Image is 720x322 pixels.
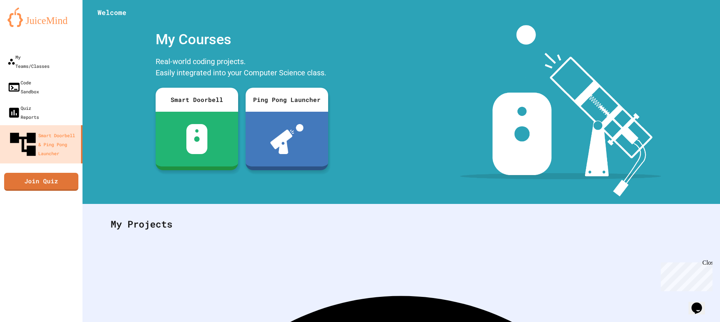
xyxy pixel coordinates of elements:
div: Quiz Reports [7,103,39,121]
a: Join Quiz [4,173,78,191]
iframe: chat widget [688,292,712,315]
div: Smart Doorbell [156,88,238,112]
div: My Teams/Classes [7,52,49,70]
div: Code Sandbox [7,78,39,96]
div: Real-world coding projects. Easily integrated into your Computer Science class. [152,54,332,82]
div: Ping Pong Launcher [246,88,328,112]
iframe: chat widget [658,259,712,291]
img: banner-image-my-projects.png [460,25,661,196]
div: Smart Doorbell & Ping Pong Launcher [7,129,78,160]
div: My Projects [103,210,699,239]
div: Chat with us now!Close [3,3,52,48]
img: sdb-white.svg [186,124,208,154]
img: logo-orange.svg [7,7,75,27]
img: ppl-with-ball.png [270,124,304,154]
div: My Courses [152,25,332,54]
